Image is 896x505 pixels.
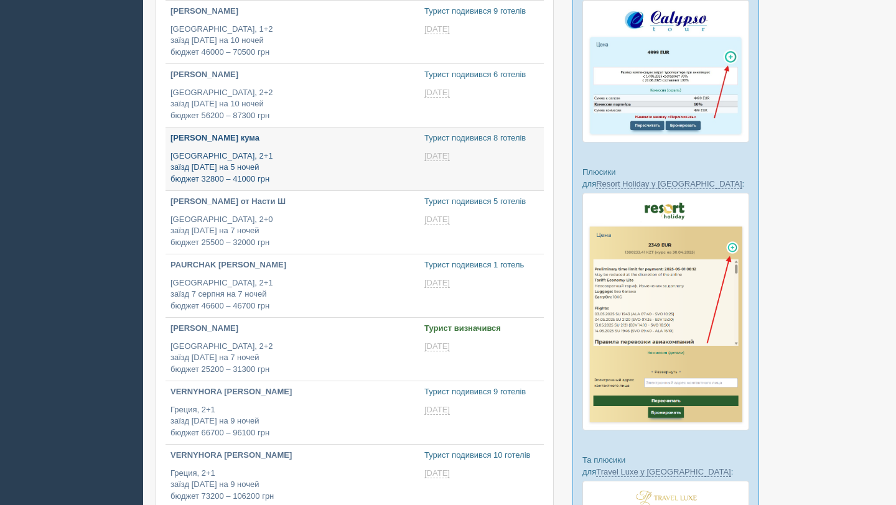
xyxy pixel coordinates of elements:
[170,277,414,312] p: [GEOGRAPHIC_DATA], 2+1 заїзд 7 серпня на 7 ночей бюджет 46600 – 46700 грн
[166,254,419,317] a: PAURCHAK [PERSON_NAME] [GEOGRAPHIC_DATA], 2+1заїзд 7 серпня на 7 ночейбюджет 46600 – 46700 грн
[170,151,414,185] p: [GEOGRAPHIC_DATA], 2+1 заїзд [DATE] на 5 ночей бюджет 32800 – 41000 грн
[170,24,414,58] p: [GEOGRAPHIC_DATA], 1+2 заїзд [DATE] на 10 ночей бюджет 46000 – 70500 грн
[424,468,452,478] a: [DATE]
[424,151,452,161] a: [DATE]
[170,196,414,208] p: [PERSON_NAME] от Насти Ш
[424,6,539,17] p: Турист подивився 9 готелів
[424,24,452,34] a: [DATE]
[424,151,450,161] span: [DATE]
[170,323,414,335] p: [PERSON_NAME]
[424,278,450,288] span: [DATE]
[166,191,419,254] a: [PERSON_NAME] от Насти Ш [GEOGRAPHIC_DATA], 2+0заїзд [DATE] на 7 ночейбюджет 25500 – 32000 грн
[582,193,749,430] img: resort-holiday-%D0%BF%D1%96%D0%B4%D0%B1%D1%96%D1%80%D0%BA%D0%B0-%D1%81%D1%80%D0%BC-%D0%B4%D0%BB%D...
[170,259,414,271] p: PAURCHAK [PERSON_NAME]
[166,64,419,127] a: [PERSON_NAME] [GEOGRAPHIC_DATA], 2+2заїзд [DATE] на 10 ночейбюджет 56200 – 87300 грн
[596,467,730,477] a: Travel Luxe у [GEOGRAPHIC_DATA]
[170,132,414,144] p: [PERSON_NAME] кума
[582,454,749,478] p: Та плюсики для :
[424,132,539,144] p: Турист подивився 8 готелів
[170,341,414,376] p: [GEOGRAPHIC_DATA], 2+2 заїзд [DATE] на 7 ночей бюджет 25200 – 31300 грн
[170,6,414,17] p: [PERSON_NAME]
[170,214,414,249] p: [GEOGRAPHIC_DATA], 2+0 заїзд [DATE] на 7 ночей бюджет 25500 – 32000 грн
[424,88,452,98] a: [DATE]
[424,468,450,478] span: [DATE]
[170,450,414,461] p: VERNYHORA [PERSON_NAME]
[166,127,419,190] a: [PERSON_NAME] кума [GEOGRAPHIC_DATA], 2+1заїзд [DATE] на 5 ночейбюджет 32800 – 41000 грн
[166,381,419,444] a: VERNYHORA [PERSON_NAME] Греция, 2+1заїзд [DATE] на 9 ночейбюджет 66700 – 96100 грн
[424,215,452,225] a: [DATE]
[166,318,419,381] a: [PERSON_NAME] [GEOGRAPHIC_DATA], 2+2заїзд [DATE] на 7 ночейбюджет 25200 – 31300 грн
[170,468,414,503] p: Греция, 2+1 заїзд [DATE] на 9 ночей бюджет 73200 – 106200 грн
[424,323,539,335] p: Турист визначився
[424,405,452,415] a: [DATE]
[424,215,450,225] span: [DATE]
[424,405,450,415] span: [DATE]
[424,69,539,81] p: Турист подивився 6 готелів
[170,386,414,398] p: VERNYHORA [PERSON_NAME]
[170,87,414,122] p: [GEOGRAPHIC_DATA], 2+2 заїзд [DATE] на 10 ночей бюджет 56200 – 87300 грн
[582,166,749,190] p: Плюсики для :
[424,24,450,34] span: [DATE]
[424,341,450,351] span: [DATE]
[170,69,414,81] p: [PERSON_NAME]
[424,341,452,351] a: [DATE]
[596,179,742,189] a: Resort Holiday у [GEOGRAPHIC_DATA]
[424,196,539,208] p: Турист подивився 5 готелів
[424,88,450,98] span: [DATE]
[424,386,539,398] p: Турист подивився 9 готелів
[424,450,539,461] p: Турист подивився 10 готелів
[170,404,414,439] p: Греция, 2+1 заїзд [DATE] на 9 ночей бюджет 66700 – 96100 грн
[424,259,539,271] p: Турист подивився 1 готель
[424,278,452,288] a: [DATE]
[166,1,419,63] a: [PERSON_NAME] [GEOGRAPHIC_DATA], 1+2заїзд [DATE] на 10 ночейбюджет 46000 – 70500 грн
